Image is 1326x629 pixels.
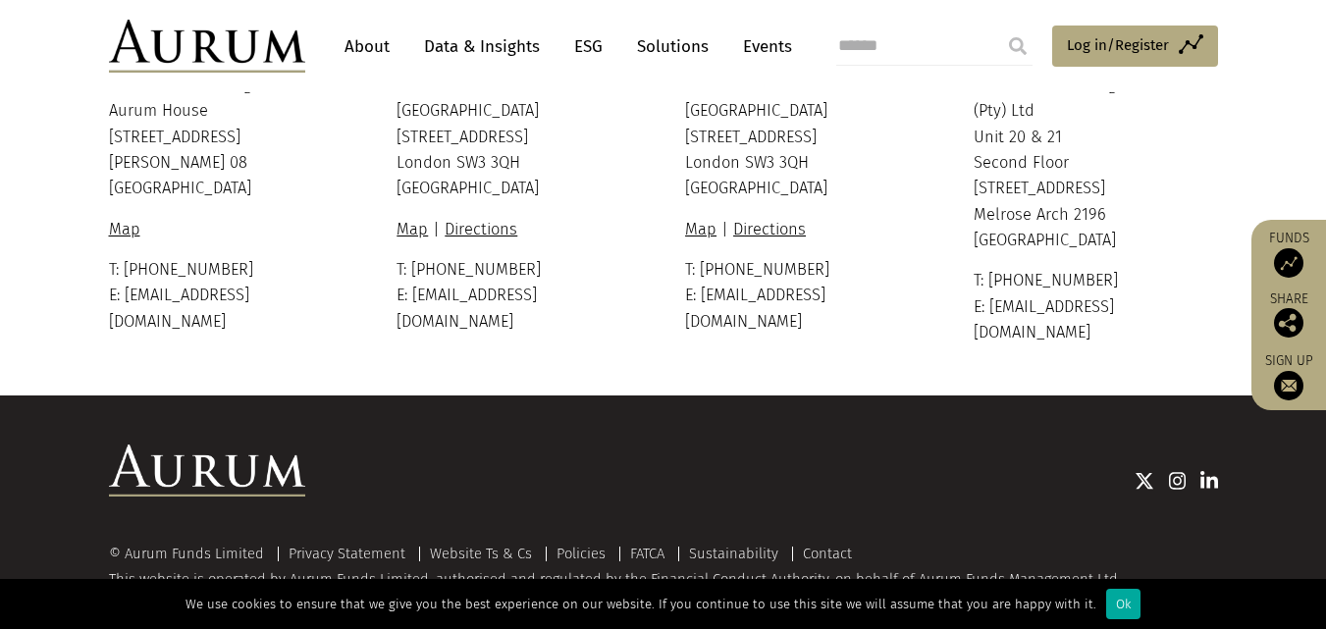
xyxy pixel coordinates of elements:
[1052,26,1218,67] a: Log in/Register
[414,28,550,65] a: Data & Insights
[109,73,348,202] p: Aurum Fund Management Ltd. Aurum House [STREET_ADDRESS] [PERSON_NAME] 08 [GEOGRAPHIC_DATA]
[1106,589,1140,619] div: Ok
[440,220,522,238] a: Directions
[109,257,348,335] p: T: [PHONE_NUMBER] E: [EMAIL_ADDRESS][DOMAIN_NAME]
[109,20,305,73] img: Aurum
[397,257,636,335] p: T: [PHONE_NUMBER] E: [EMAIL_ADDRESS][DOMAIN_NAME]
[685,73,925,202] p: Aurum Research Limited [GEOGRAPHIC_DATA] [STREET_ADDRESS] London SW3 3QH [GEOGRAPHIC_DATA]
[630,545,664,562] a: FATCA
[974,268,1213,345] p: T: [PHONE_NUMBER] E: [EMAIL_ADDRESS][DOMAIN_NAME]
[1274,308,1303,338] img: Share this post
[1261,352,1316,400] a: Sign up
[998,26,1037,66] input: Submit
[689,545,778,562] a: Sustainability
[685,220,721,238] a: Map
[803,545,852,562] a: Contact
[564,28,612,65] a: ESG
[1135,471,1154,491] img: Twitter icon
[1274,248,1303,278] img: Access Funds
[728,220,811,238] a: Directions
[1261,230,1316,278] a: Funds
[685,257,925,335] p: T: [PHONE_NUMBER] E: [EMAIL_ADDRESS][DOMAIN_NAME]
[557,545,606,562] a: Policies
[1261,292,1316,338] div: Share
[1169,471,1187,491] img: Instagram icon
[627,28,718,65] a: Solutions
[1200,471,1218,491] img: Linkedin icon
[335,28,399,65] a: About
[397,73,636,202] p: Aurum Funds Limited [GEOGRAPHIC_DATA] [STREET_ADDRESS] London SW3 3QH [GEOGRAPHIC_DATA]
[109,546,1218,605] div: This website is operated by Aurum Funds Limited, authorised and regulated by the Financial Conduc...
[397,217,636,242] p: |
[109,445,305,498] img: Aurum Logo
[974,73,1213,254] p: Aurum Fund Management (Pty) Ltd Unit 20 & 21 Second Floor [STREET_ADDRESS] Melrose Arch 2196 [GEO...
[685,217,925,242] p: |
[1067,33,1169,57] span: Log in/Register
[430,545,532,562] a: Website Ts & Cs
[1274,371,1303,400] img: Sign up to our newsletter
[109,220,145,238] a: Map
[397,220,433,238] a: Map
[289,545,405,562] a: Privacy Statement
[109,547,274,561] div: © Aurum Funds Limited
[733,28,792,65] a: Events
